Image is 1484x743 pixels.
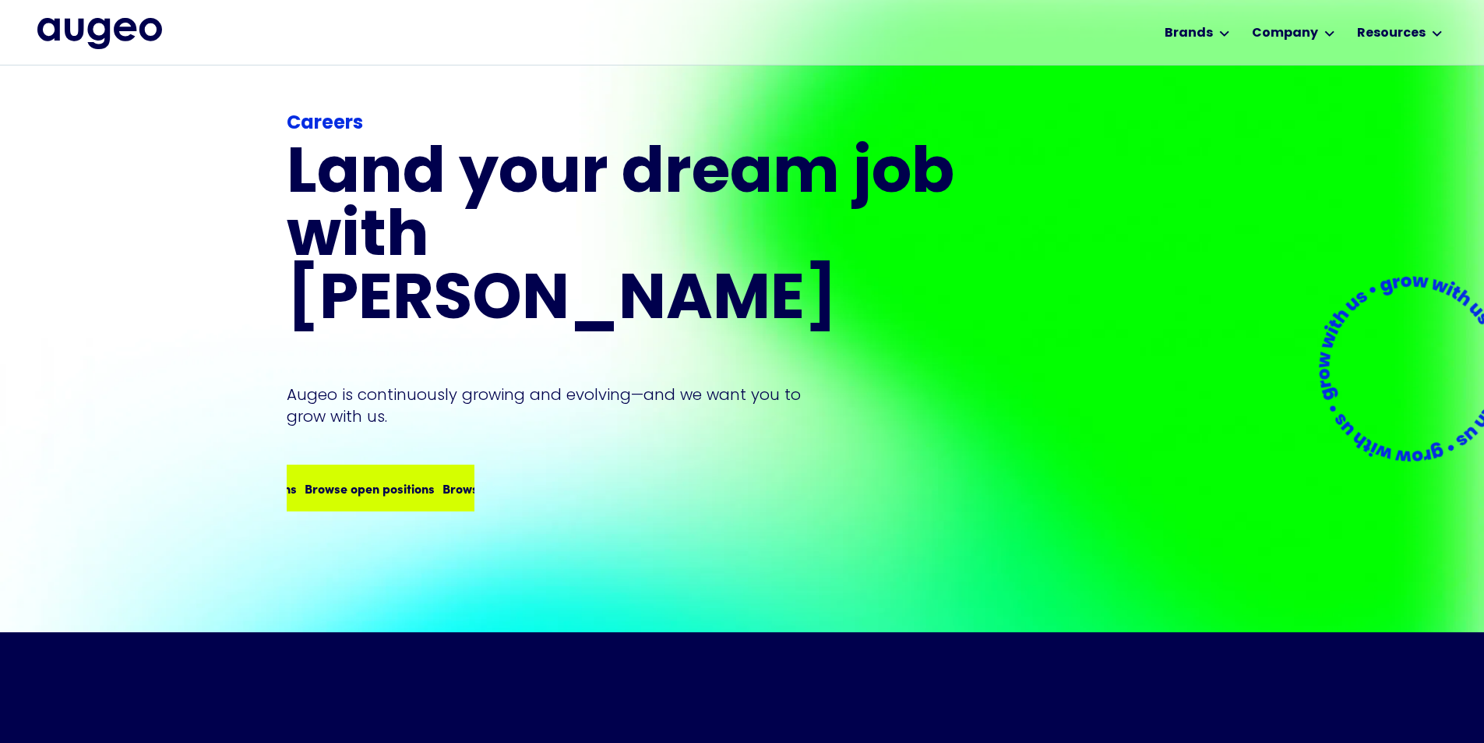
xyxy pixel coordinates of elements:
a: home [37,18,162,49]
div: Resources [1357,24,1426,43]
div: Browse open positions [424,479,554,497]
img: Augeo's full logo in midnight blue. [37,18,162,49]
div: Browse open positions [286,479,416,497]
div: Brands [1165,24,1213,43]
p: Augeo is continuously growing and evolving—and we want you to grow with us. [287,384,823,427]
a: Browse open positionsBrowse open positions [287,465,474,511]
strong: Careers [287,115,363,133]
div: Company [1252,24,1318,43]
h1: Land your dream job﻿ with [PERSON_NAME] [287,144,960,334]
